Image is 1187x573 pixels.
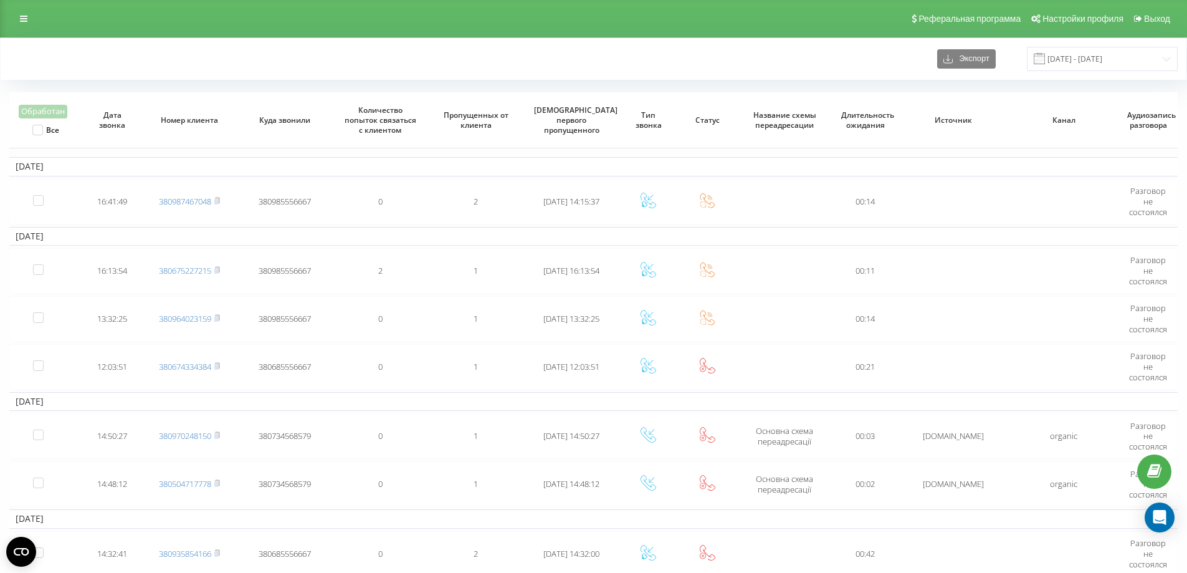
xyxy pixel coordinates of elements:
span: 2 [378,265,383,276]
span: 0 [378,196,383,207]
span: Разговор не состоялся [1129,254,1167,287]
td: [DATE] [9,227,1178,246]
span: [DATE] 16:13:54 [543,265,599,276]
td: [DOMAIN_NAME] [899,413,1009,459]
td: 00:21 [832,344,899,390]
span: Тип звонка [627,110,669,130]
span: Реферальная программа [918,14,1021,24]
td: [DATE] [9,157,1178,176]
td: 00:11 [832,248,899,294]
td: 14:48:12 [83,461,141,507]
a: 380970248150 [159,430,211,441]
button: Open CMP widget [6,537,36,567]
a: 380935854166 [159,548,211,559]
span: 1 [474,265,478,276]
span: Статус [687,115,728,125]
span: Пропущенных от клиента [439,110,513,130]
a: 380964023159 [159,313,211,324]
td: 00:02 [832,461,899,507]
td: 00:14 [832,296,899,342]
span: Разговор не состоялся [1129,350,1167,383]
a: 380987467048 [159,196,211,207]
span: Количество попыток связаться с клиентом [343,105,418,135]
td: [DATE] [9,392,1178,411]
span: [DATE] 14:48:12 [543,478,599,489]
span: Дата звонка [92,110,133,130]
span: [DEMOGRAPHIC_DATA] первого пропущенного [534,105,609,135]
td: Основна схема переадресації [737,413,832,459]
span: Название схемы переадресации [747,110,822,130]
span: [DATE] 12:03:51 [543,361,599,372]
span: Длительность ожидания [841,110,890,130]
td: 16:13:54 [83,248,141,294]
span: 0 [378,478,383,489]
td: 00:14 [832,179,899,224]
span: Канал [1020,115,1108,125]
span: 1 [474,361,478,372]
td: [DATE] [9,509,1178,528]
span: Аудиозапись разговора [1127,110,1169,130]
span: [DATE] 14:32:00 [543,548,599,559]
td: 16:41:49 [83,179,141,224]
span: 380985556667 [259,265,311,276]
td: organic [1009,461,1119,507]
span: 2 [474,196,478,207]
span: Куда звонили [247,115,322,125]
span: 1 [474,430,478,441]
span: 0 [378,548,383,559]
span: 1 [474,478,478,489]
span: 380985556667 [259,196,311,207]
span: Номер клиента [152,115,227,125]
td: [DOMAIN_NAME] [899,461,1009,507]
span: 380685556667 [259,548,311,559]
a: 380504717778 [159,478,211,489]
span: [DATE] 13:32:25 [543,313,599,324]
td: 14:50:27 [83,413,141,459]
span: Разговор не состоялся [1129,302,1167,335]
span: Настройки профиля [1042,14,1123,24]
span: Разговор не состоялся [1129,537,1167,570]
td: 13:32:25 [83,296,141,342]
label: Все [32,125,59,135]
span: 380985556667 [259,313,311,324]
span: Выход [1144,14,1170,24]
span: [DATE] 14:50:27 [543,430,599,441]
span: 1 [474,313,478,324]
span: 380734568579 [259,478,311,489]
span: 380685556667 [259,361,311,372]
td: 12:03:51 [83,344,141,390]
span: Источник [910,115,998,125]
td: Основна схема переадресації [737,461,832,507]
span: [DATE] 14:15:37 [543,196,599,207]
a: 380674334384 [159,361,211,372]
span: 0 [378,361,383,372]
span: 0 [378,313,383,324]
button: Экспорт [937,49,996,69]
span: Экспорт [953,54,989,64]
td: 00:03 [832,413,899,459]
a: 380675227215 [159,265,211,276]
span: 0 [378,430,383,441]
span: Разговор не состоялся [1129,420,1167,453]
td: organic [1009,413,1119,459]
span: 2 [474,548,478,559]
div: Open Intercom Messenger [1145,503,1175,532]
span: Разговор не состоялся [1129,185,1167,218]
span: 380734568579 [259,430,311,441]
